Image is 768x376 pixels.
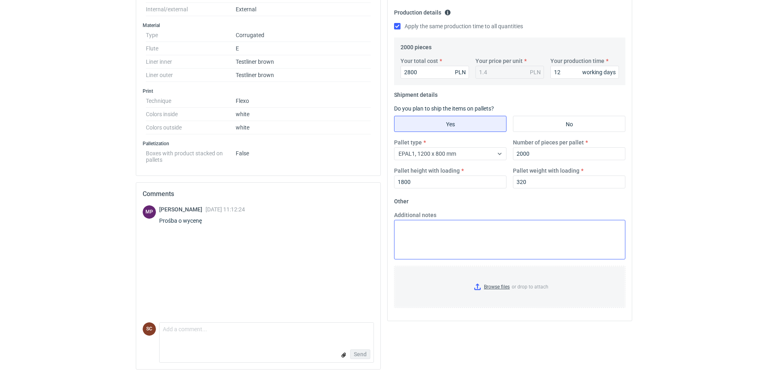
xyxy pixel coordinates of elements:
[513,147,625,160] input: 0
[401,66,469,79] input: 0
[401,41,432,50] legend: 2000 pieces
[513,138,584,146] label: Number of pieces per pallet
[394,88,438,98] legend: Shipment details
[146,121,236,134] dt: Colors outside
[513,116,625,132] label: No
[143,322,156,336] figcaption: SC
[455,68,466,76] div: PLN
[394,167,460,175] label: Pallet height with loading
[236,42,371,55] dd: E
[475,57,523,65] label: Your price per unit
[236,69,371,82] dd: Testliner brown
[146,94,236,108] dt: Technique
[146,42,236,55] dt: Flute
[394,105,494,112] label: Do you plan to ship the items on pallets?
[394,116,506,132] label: Yes
[146,29,236,42] dt: Type
[159,217,245,225] div: Prośba o wycenę
[146,3,236,16] dt: Internal/external
[236,121,371,134] dd: white
[550,57,604,65] label: Your production time
[354,351,367,357] span: Send
[236,29,371,42] dd: Corrugated
[143,22,374,29] h3: Material
[394,22,523,30] label: Apply the same production time to all quantities
[236,147,371,163] dd: False
[146,69,236,82] dt: Liner outer
[399,150,456,157] span: EPAL1, 1200 x 800 mm
[236,94,371,108] dd: Flexo
[394,266,625,307] label: or drop to attach
[550,66,619,79] input: 0
[513,175,625,188] input: 0
[236,108,371,121] dd: white
[143,88,374,94] h3: Print
[143,205,156,219] div: Michał Palasek
[143,140,374,147] h3: Palletization
[143,322,156,336] div: Sylwia Cichórz
[394,195,409,205] legend: Other
[350,349,370,359] button: Send
[513,167,579,175] label: Pallet weight with loading
[143,205,156,219] figcaption: MP
[582,68,616,76] div: working days
[146,147,236,163] dt: Boxes with product stacked on pallets
[146,55,236,69] dt: Liner inner
[236,55,371,69] dd: Testliner brown
[394,138,422,146] label: Pallet type
[236,3,371,16] dd: External
[205,206,245,213] span: [DATE] 11:12:24
[394,6,451,16] legend: Production details
[530,68,541,76] div: PLN
[146,108,236,121] dt: Colors inside
[401,57,438,65] label: Your total cost
[394,175,506,188] input: 0
[394,211,436,219] label: Additional notes
[143,189,374,199] h2: Comments
[159,206,205,213] span: [PERSON_NAME]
